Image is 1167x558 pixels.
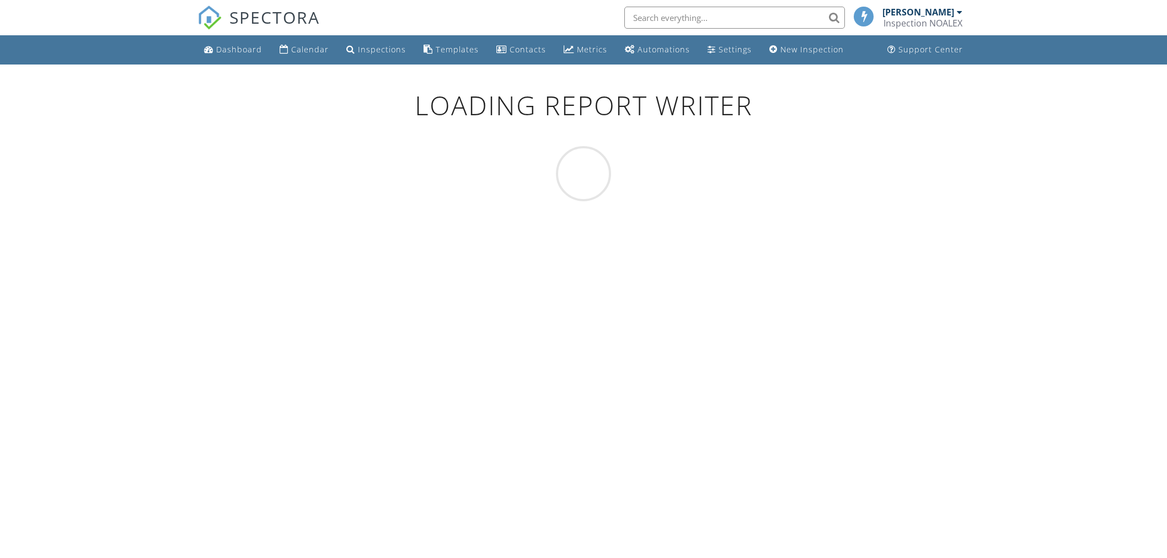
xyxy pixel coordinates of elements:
div: Metrics [577,44,607,55]
a: SPECTORA [197,15,320,38]
div: [PERSON_NAME] [882,7,954,18]
div: Inspection NOALEX [884,18,962,29]
a: Settings [703,40,756,60]
input: Search everything... [624,7,845,29]
a: Contacts [492,40,550,60]
div: Contacts [510,44,546,55]
a: Support Center [883,40,967,60]
a: New Inspection [765,40,848,60]
div: Inspections [358,44,406,55]
div: Support Center [898,44,963,55]
a: Templates [419,40,483,60]
div: Automations [638,44,690,55]
a: Calendar [275,40,333,60]
a: Dashboard [200,40,266,60]
div: Calendar [291,44,329,55]
div: Settings [719,44,752,55]
div: New Inspection [780,44,844,55]
img: The Best Home Inspection Software - Spectora [197,6,222,30]
div: Templates [436,44,479,55]
a: Inspections [342,40,410,60]
div: Dashboard [216,44,262,55]
span: SPECTORA [229,6,320,29]
a: Automations (Basic) [620,40,694,60]
a: Metrics [559,40,612,60]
